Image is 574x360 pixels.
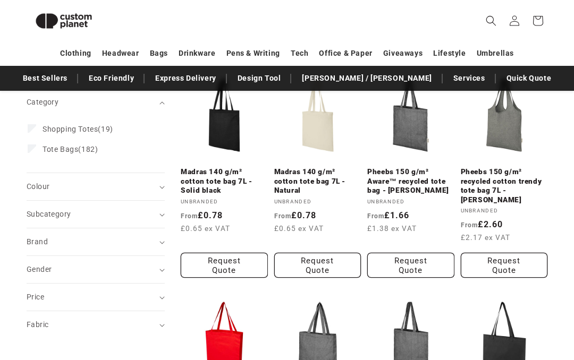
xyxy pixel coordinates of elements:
summary: Category (0 selected) [27,89,165,116]
a: Bags [150,44,168,63]
a: Pheebs 150 g/m² recycled cotton trendy tote bag 7L - [PERSON_NAME] [461,167,548,204]
a: Clothing [60,44,91,63]
a: Design Tool [232,69,286,88]
a: Umbrellas [477,44,514,63]
a: Pheebs 150 g/m² Aware™ recycled tote bag - [PERSON_NAME] [367,167,454,195]
a: [PERSON_NAME] / [PERSON_NAME] [297,69,437,88]
span: Colour [27,182,49,191]
a: Tech [291,44,308,63]
span: Brand [27,237,48,246]
span: Gender [27,265,52,273]
a: Drinkware [179,44,215,63]
a: Giveaways [383,44,423,63]
a: Quick Quote [501,69,557,88]
a: Headwear [102,44,139,63]
a: Madras 140 g/m² cotton tote bag 7L - Solid black [181,167,268,195]
a: Pens & Writing [226,44,280,63]
span: Price [27,293,44,301]
span: Category [27,98,58,106]
span: Tote Bags [43,145,78,153]
a: Best Sellers [18,69,73,88]
span: (182) [43,144,98,154]
button: Request Quote [181,253,268,278]
span: Subcategory [27,210,71,218]
summary: Gender (0 selected) [27,256,165,283]
summary: Brand (0 selected) [27,228,165,255]
summary: Search [479,9,503,32]
button: Request Quote [367,253,454,278]
summary: Colour (0 selected) [27,173,165,200]
iframe: Chat Widget [392,245,574,360]
span: Shopping Totes [43,125,98,133]
span: (19) [43,124,113,134]
span: Fabric [27,320,48,329]
a: Eco Friendly [83,69,139,88]
a: Services [448,69,491,88]
a: Lifestyle [433,44,466,63]
a: Madras 140 g/m² cotton tote bag 7L - Natural [274,167,361,195]
img: Custom Planet [27,4,101,38]
summary: Fabric (0 selected) [27,311,165,338]
a: Office & Paper [319,44,372,63]
button: Request Quote [274,253,361,278]
a: Express Delivery [150,69,222,88]
summary: Subcategory (0 selected) [27,201,165,228]
summary: Price [27,284,165,311]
